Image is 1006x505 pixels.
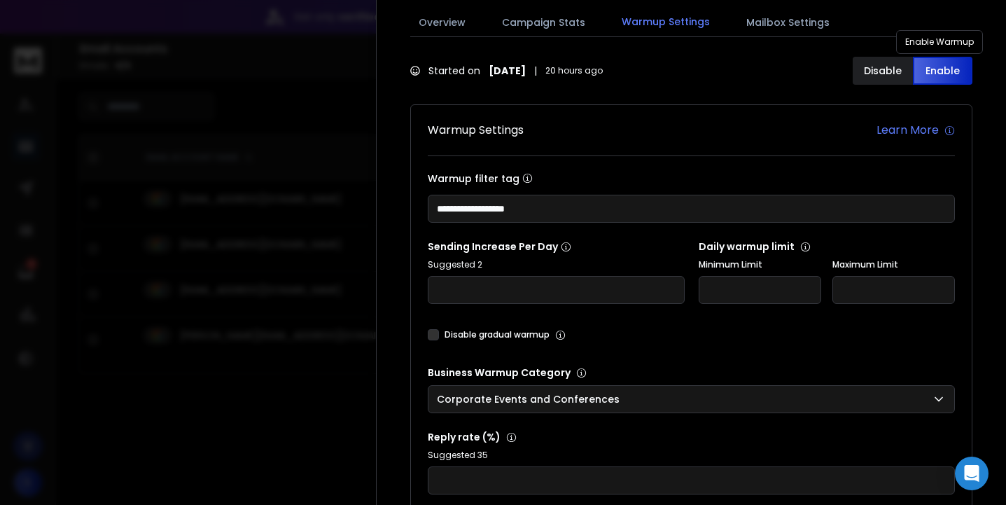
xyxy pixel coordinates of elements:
p: Daily warmup limit [699,240,956,254]
div: Open Intercom Messenger [955,457,988,490]
button: Overview [410,7,474,38]
button: Enable [913,57,973,85]
label: Disable gradual warmup [445,329,550,340]
p: Sending Increase Per Day [428,240,685,254]
strong: [DATE] [489,64,526,78]
span: 20 hours ago [545,65,603,76]
div: Started on [410,64,603,78]
button: DisableEnable [853,57,972,85]
div: Enable Warmup [896,30,983,54]
p: Business Warmup Category [428,366,955,380]
p: Corporate Events and Conferences [437,392,625,406]
label: Warmup filter tag [428,173,955,184]
p: Suggested 35 [428,450,955,461]
label: Minimum Limit [699,259,821,270]
button: Warmup Settings [613,6,718,39]
label: Maximum Limit [832,259,955,270]
a: Learn More [876,122,955,139]
h1: Warmup Settings [428,122,524,139]
button: Campaign Stats [494,7,594,38]
button: Mailbox Settings [738,7,838,38]
button: Disable [853,57,913,85]
p: Reply rate (%) [428,430,955,444]
p: Suggested 2 [428,259,685,270]
span: | [534,64,537,78]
